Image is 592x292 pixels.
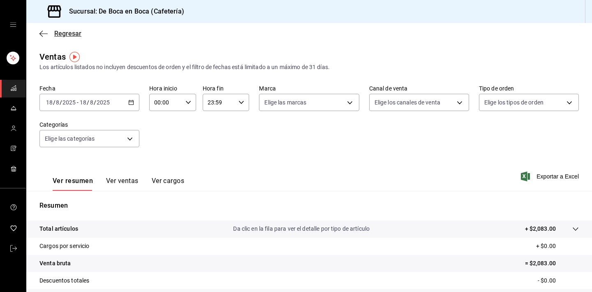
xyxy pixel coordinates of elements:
span: / [94,99,96,106]
label: Canal de venta [369,86,469,91]
div: Los artículos listados no incluyen descuentos de orden y el filtro de fechas está limitado a un m... [39,63,579,72]
p: + $0.00 [536,242,579,250]
input: ---- [62,99,76,106]
button: Regresar [39,30,81,37]
input: -- [90,99,94,106]
span: Elige las categorías [45,134,95,143]
div: Ventas [39,51,66,63]
p: Resumen [39,201,579,211]
p: - $0.00 [538,276,579,285]
button: Ver ventas [106,177,139,191]
span: Elige los canales de venta [375,98,440,107]
input: -- [55,99,60,106]
button: Ver resumen [53,177,93,191]
button: Ver cargos [152,177,185,191]
p: Descuentos totales [39,276,89,285]
p: + $2,083.00 [525,225,556,233]
img: Tooltip marker [69,52,80,62]
p: Total artículos [39,225,78,233]
label: Hora fin [203,86,250,91]
span: Regresar [54,30,81,37]
label: Hora inicio [149,86,196,91]
input: -- [46,99,53,106]
p: Venta bruta [39,259,71,268]
p: Da clic en la fila para ver el detalle por tipo de artículo [233,225,370,233]
div: navigation tabs [53,177,184,191]
label: Fecha [39,86,139,91]
p: = $2,083.00 [525,259,579,268]
span: / [60,99,62,106]
input: ---- [96,99,110,106]
input: -- [79,99,87,106]
button: Exportar a Excel [523,171,579,181]
h3: Sucursal: De Boca en Boca (Cafetería) [62,7,184,16]
span: / [87,99,89,106]
label: Categorías [39,122,139,127]
span: Elige los tipos de orden [484,98,543,107]
p: Cargos por servicio [39,242,90,250]
label: Marca [259,86,359,91]
span: Elige las marcas [264,98,306,107]
label: Tipo de orden [479,86,579,91]
span: / [53,99,55,106]
span: - [77,99,79,106]
button: open drawer [10,21,16,28]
